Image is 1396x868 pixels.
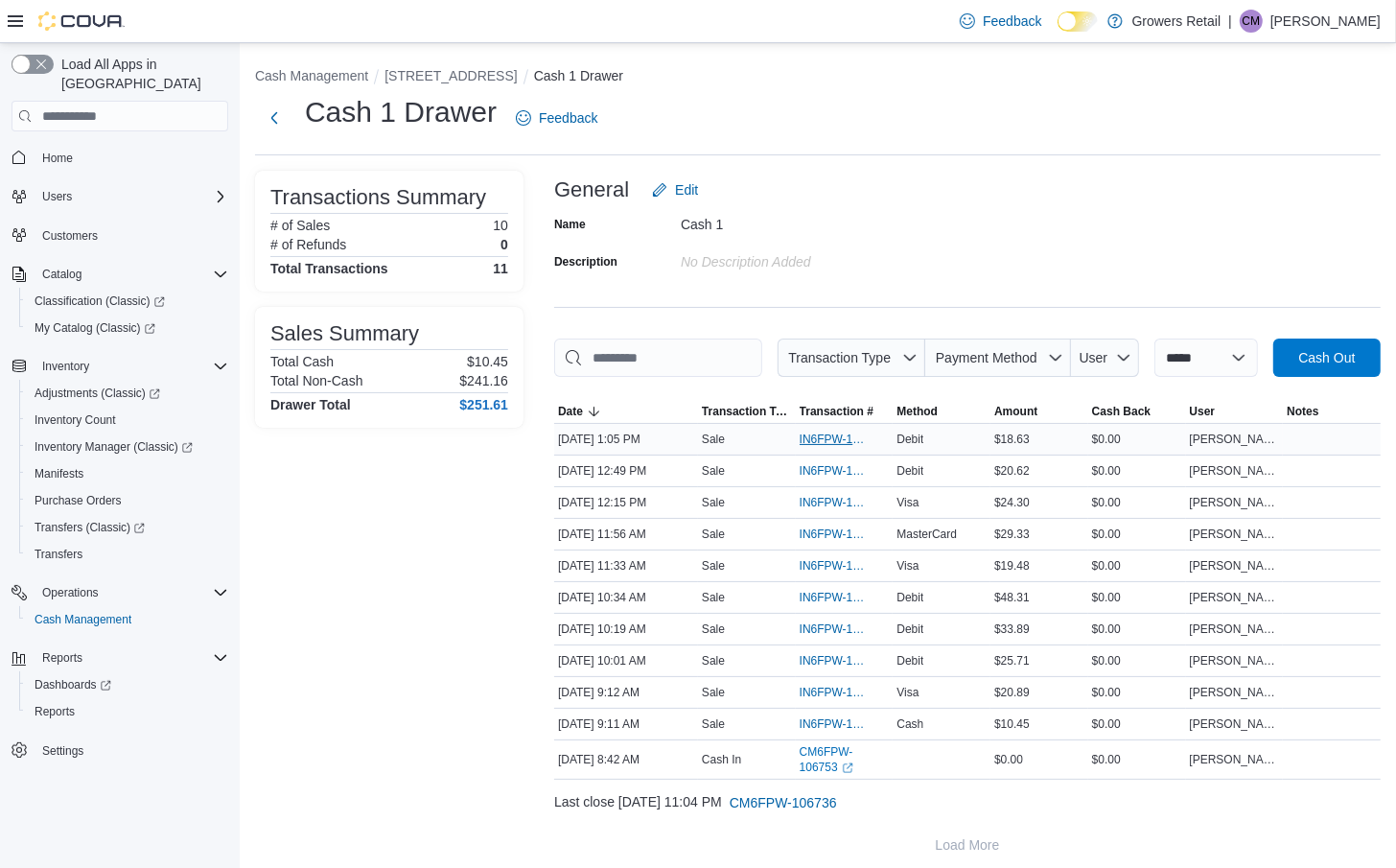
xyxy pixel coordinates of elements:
[554,217,586,232] label: Name
[1088,586,1186,609] div: $0.00
[27,290,173,313] a: Classification (Classic)
[27,382,168,405] a: Adjustments (Classic)
[1270,10,1381,33] p: [PERSON_NAME]
[27,543,90,566] a: Transfers
[35,581,228,604] span: Operations
[35,677,111,692] span: Dashboards
[936,350,1037,365] span: Payment Method
[702,404,792,419] span: Transaction Type
[1298,348,1355,367] span: Cash Out
[12,135,228,814] nav: Complex example
[896,558,919,574] span: Visa
[778,339,925,377] button: Transaction Type
[27,608,139,631] a: Cash Management
[896,404,938,419] span: Method
[42,228,98,244] span: Customers
[1190,685,1280,700] span: [PERSON_NAME]
[800,590,871,605] span: IN6FPW-1994395
[19,698,236,725] button: Reports
[35,185,228,208] span: Users
[800,432,871,447] span: IN6FPW-1994539
[27,462,91,485] a: Manifests
[796,400,894,423] button: Transaction #
[42,650,82,666] span: Reports
[35,520,145,535] span: Transfers (Classic)
[27,462,228,485] span: Manifests
[27,409,124,432] a: Inventory Count
[467,354,508,369] p: $10.45
[994,495,1030,510] span: $24.30
[534,68,623,83] button: Cash 1 Drawer
[35,355,228,378] span: Inventory
[554,523,698,546] div: [DATE] 11:56 AM
[893,400,990,423] button: Method
[1190,463,1280,479] span: [PERSON_NAME]
[35,386,160,401] span: Adjustments (Classic)
[1283,400,1381,423] button: Notes
[35,612,131,627] span: Cash Management
[42,267,81,282] span: Catalog
[1088,523,1186,546] div: $0.00
[800,649,890,672] button: IN6FPW-1994364
[35,147,81,170] a: Home
[800,586,890,609] button: IN6FPW-1994395
[255,99,293,137] button: Next
[35,320,155,336] span: My Catalog (Classic)
[644,171,706,209] button: Edit
[19,487,236,514] button: Purchase Orders
[27,608,228,631] span: Cash Management
[42,151,73,166] span: Home
[800,716,871,732] span: IN6FPW-1994325
[270,397,351,412] h4: Drawer Total
[1240,10,1263,33] div: Corina Mayhue
[1190,752,1280,767] span: [PERSON_NAME]
[54,55,228,93] span: Load All Apps in [GEOGRAPHIC_DATA]
[554,491,698,514] div: [DATE] 12:15 PM
[994,716,1030,732] span: $10.45
[1190,590,1280,605] span: [PERSON_NAME]
[1088,748,1186,771] div: $0.00
[4,579,236,606] button: Operations
[270,373,363,388] h6: Total Non-Cash
[42,189,72,204] span: Users
[554,649,698,672] div: [DATE] 10:01 AM
[4,143,236,171] button: Home
[35,739,91,762] a: Settings
[1287,404,1318,419] span: Notes
[459,373,508,388] p: $241.16
[1088,554,1186,577] div: $0.00
[27,382,228,405] span: Adjustments (Classic)
[554,713,698,736] div: [DATE] 9:11 AM
[730,793,837,812] span: CM6FPW-106736
[270,354,334,369] h6: Total Cash
[1190,404,1216,419] span: User
[800,491,890,514] button: IN6FPW-1994482
[722,784,845,822] button: CM6FPW-106736
[702,622,725,637] p: Sale
[384,68,517,83] button: [STREET_ADDRESS]
[1080,350,1108,365] span: User
[1088,400,1186,423] button: Cash Back
[1088,681,1186,704] div: $0.00
[896,685,919,700] span: Visa
[990,400,1088,423] button: Amount
[35,355,97,378] button: Inventory
[35,646,90,669] button: Reports
[19,288,236,315] a: Classification (Classic)
[19,407,236,434] button: Inventory Count
[4,737,236,764] button: Settings
[842,762,853,774] svg: External link
[1058,12,1098,32] input: Dark Mode
[38,12,125,31] img: Cova
[255,68,368,83] button: Cash Management
[27,489,129,512] a: Purchase Orders
[681,209,938,232] div: Cash 1
[27,435,200,458] a: Inventory Manager (Classic)
[554,681,698,704] div: [DATE] 9:12 AM
[896,716,923,732] span: Cash
[994,558,1030,574] span: $19.48
[554,748,698,771] div: [DATE] 8:42 AM
[554,459,698,482] div: [DATE] 12:49 PM
[800,554,890,577] button: IN6FPW-1994445
[1190,653,1280,669] span: [PERSON_NAME]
